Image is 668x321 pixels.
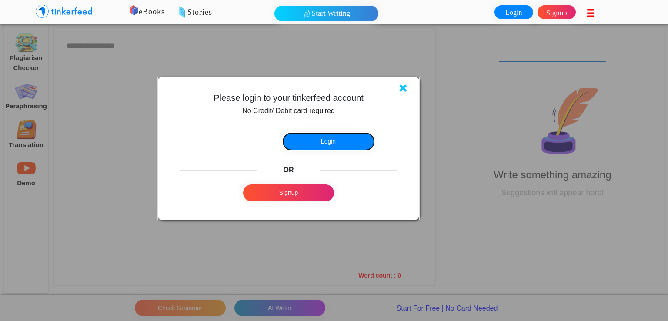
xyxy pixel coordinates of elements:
a: Login [494,5,533,19]
h5: Please login to your tinkerfeed account [161,93,416,103]
h6: No Credit/ Debit card required [161,107,416,115]
button: Start Writing [274,6,378,21]
button: Login [283,133,374,150]
a: Signup [538,5,576,19]
p: Stories [152,7,446,19]
p: eBooks [117,6,411,18]
p: OR [271,165,307,185]
button: Signup [243,184,334,201]
iframe: Sign in with Google Button [195,132,283,151]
